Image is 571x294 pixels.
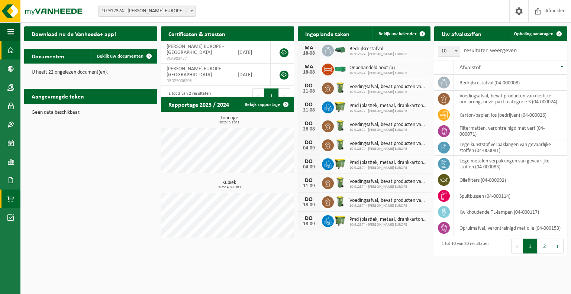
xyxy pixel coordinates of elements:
img: WB-1100-HPE-GN-50 [334,100,346,113]
td: spuitbussen (04-000114) [454,188,567,204]
h2: Documenten [24,49,72,63]
img: WB-0140-HPE-GN-50 [334,138,346,151]
button: 1 [264,88,279,103]
div: DO [301,178,316,184]
span: 10-912374 - [PERSON_NAME] EUROPE [349,223,427,227]
div: 04-09 [301,165,316,170]
span: 10-912374 - [PERSON_NAME] EUROPE [349,204,427,208]
span: 10-912374 - [PERSON_NAME] EUROPE [349,90,427,94]
div: 18-09 [301,222,316,227]
div: MA [301,45,316,51]
img: HK-XC-30-GN-00 [334,65,346,72]
span: VLA902477 [167,56,226,62]
span: Voedingsafval, bevat producten van dierlijke oorsprong, onverpakt, categorie 3 [349,141,427,147]
img: WB-1100-HPE-GN-50 [334,157,346,170]
button: Previous [511,239,523,253]
h2: Ingeplande taken [298,26,357,41]
span: Pmd (plastiek, metaal, drankkartons) (bedrijven) [349,103,427,109]
div: 18-08 [301,51,316,56]
img: WB-1100-HPE-GN-50 [334,214,346,227]
span: 10 [438,46,460,56]
div: 21-08 [301,89,316,94]
button: Previous [252,88,264,103]
a: Ophaling aanvragen [508,26,567,41]
td: [DATE] [232,64,270,86]
div: DO [301,121,316,127]
h3: Kubiek [165,180,294,189]
td: filtermatten, verontreinigd met verf (04-000071) [454,123,567,139]
span: Voedingsafval, bevat producten van dierlijke oorsprong, onverpakt, categorie 3 [349,179,427,185]
a: Bekijk rapportage [239,97,293,112]
button: 2 [538,239,552,253]
span: 10-912374 - FIKE EUROPE - HERENTALS [98,6,196,17]
span: Afvalstof [459,65,481,71]
img: HK-XK-22-GN-00 [334,46,346,53]
span: 2025: 5,150 t [165,121,294,125]
h2: Download nu de Vanheede+ app! [24,26,123,41]
span: 2025: 4,820 m3 [165,185,294,189]
span: Bedrijfsrestafval [349,46,407,52]
p: U heeft 22 ongelezen document(en). [32,70,150,75]
h2: Aangevraagde taken [24,89,91,103]
span: Bekijk uw documenten [97,54,143,59]
td: lege metalen verpakkingen van gevaarlijke stoffen (04-000083) [454,156,567,172]
div: 04-09 [301,146,316,151]
p: Geen data beschikbaar. [32,110,150,115]
div: DO [301,83,316,89]
div: MA [301,64,316,70]
span: [PERSON_NAME] EUROPE - [GEOGRAPHIC_DATA] [167,44,224,55]
h2: Certificaten & attesten [161,26,233,41]
div: 18-09 [301,203,316,208]
div: DO [301,140,316,146]
div: DO [301,102,316,108]
span: 10-912374 - [PERSON_NAME] EUROPE [349,109,427,113]
span: 10-912374 - [PERSON_NAME] EUROPE [349,147,427,151]
button: 1 [523,239,538,253]
span: RED25006205 [167,78,226,84]
td: karton/papier, los (bedrijven) (04-000026) [454,107,567,123]
a: Bekijk uw documenten [91,49,157,64]
a: Bekijk uw kalender [372,26,430,41]
td: bedrijfsrestafval (04-000008) [454,75,567,91]
div: DO [301,216,316,222]
img: WB-0140-HPE-GN-50 [334,176,346,189]
h2: Uw afvalstoffen [434,26,489,41]
td: [DATE] [232,41,270,64]
span: Onbehandeld hout (a) [349,65,407,71]
div: 1 tot 10 van 20 resultaten [438,238,488,254]
td: kwikhoudende TL-lampen (04-000117) [454,204,567,220]
div: 11-09 [301,184,316,189]
span: [PERSON_NAME] EUROPE - [GEOGRAPHIC_DATA] [167,66,224,78]
span: 10-912374 - FIKE EUROPE - HERENTALS [99,6,196,16]
span: 10-912374 - [PERSON_NAME] EUROPE [349,166,427,170]
span: Voedingsafval, bevat producten van dierlijke oorsprong, onverpakt, categorie 3 [349,198,427,204]
div: DO [301,197,316,203]
span: Bekijk uw kalender [378,32,417,36]
div: 18-08 [301,70,316,75]
label: resultaten weergeven [464,48,517,54]
td: voedingsafval, bevat producten van dierlijke oorsprong, onverpakt, categorie 3 (04-000024) [454,91,567,107]
button: Next [279,88,290,103]
span: 10-912374 - [PERSON_NAME] EUROPE [349,185,427,189]
span: 10-912374 - [PERSON_NAME] EUROPE [349,71,407,75]
div: DO [301,159,316,165]
img: WB-0140-HPE-GN-50 [334,119,346,132]
span: Ophaling aanvragen [514,32,554,36]
span: 10-912374 - [PERSON_NAME] EUROPE [349,128,427,132]
td: oliefilters (04-000092) [454,172,567,188]
img: WB-0140-HPE-GN-50 [334,81,346,94]
span: Pmd (plastiek, metaal, drankkartons) (bedrijven) [349,217,427,223]
div: 28-08 [301,127,316,132]
h2: Rapportage 2025 / 2024 [161,97,236,112]
h3: Tonnage [165,116,294,125]
img: WB-0140-HPE-GN-50 [334,195,346,208]
div: 1 tot 2 van 2 resultaten [165,88,211,104]
span: 10-912374 - [PERSON_NAME] EUROPE [349,52,407,56]
div: 21-08 [301,108,316,113]
span: Voedingsafval, bevat producten van dierlijke oorsprong, onverpakt, categorie 3 [349,84,427,90]
span: Pmd (plastiek, metaal, drankkartons) (bedrijven) [349,160,427,166]
span: Voedingsafval, bevat producten van dierlijke oorsprong, onverpakt, categorie 3 [349,122,427,128]
button: Next [552,239,564,253]
td: opruimafval, verontreinigd met olie (04-000153) [454,220,567,236]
